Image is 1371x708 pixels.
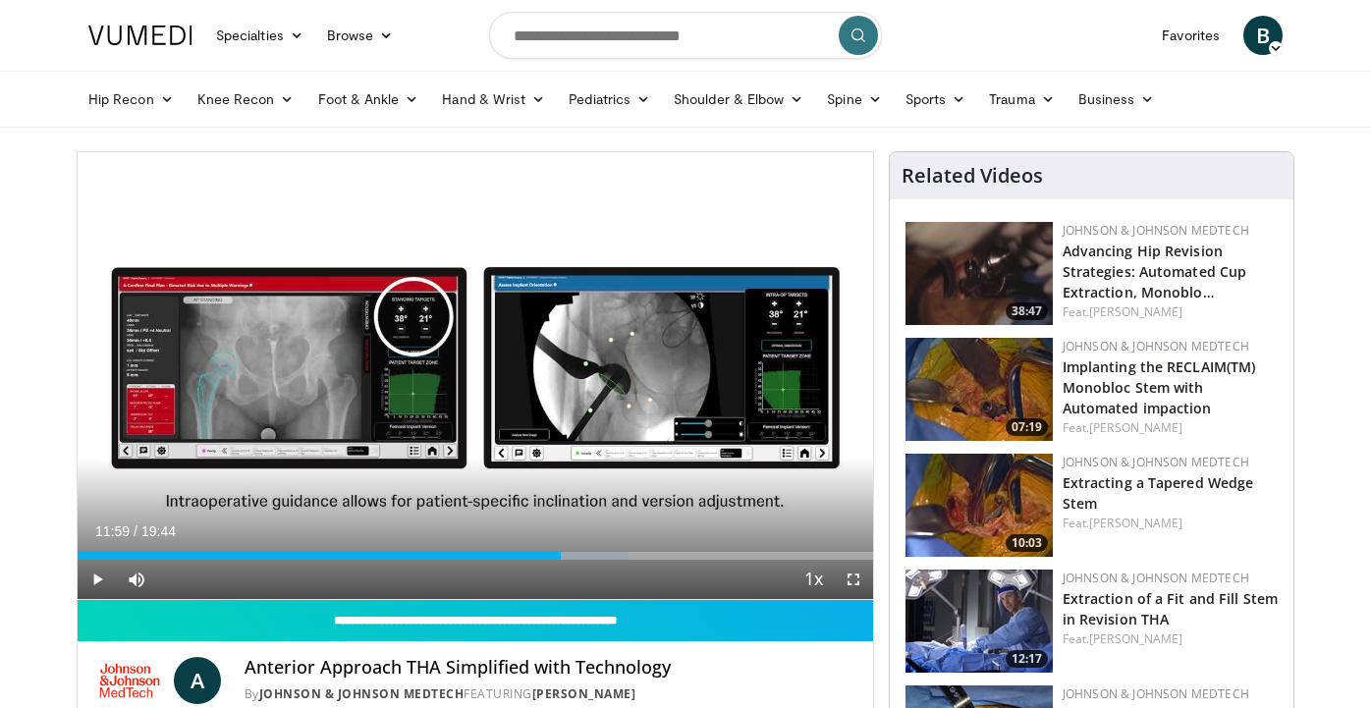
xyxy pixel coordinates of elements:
a: Johnson & Johnson MedTech [1063,338,1249,354]
div: Feat. [1063,303,1278,321]
input: Search topics, interventions [489,12,882,59]
span: 12:17 [1006,650,1048,668]
a: Browse [315,16,406,55]
span: 11:59 [95,523,130,539]
div: Progress Bar [78,552,873,560]
a: [PERSON_NAME] [1089,303,1182,320]
img: VuMedi Logo [88,26,192,45]
a: 07:19 [905,338,1053,441]
a: Implanting the RECLAIM(TM) Monobloc Stem with Automated impaction [1063,357,1256,417]
a: Spine [815,80,893,119]
img: 0b84e8e2-d493-4aee-915d-8b4f424ca292.150x105_q85_crop-smart_upscale.jpg [905,454,1053,557]
a: Extracting a Tapered Wedge Stem [1063,473,1254,513]
a: Extraction of a Fit and Fill Stem in Revision THA [1063,589,1278,628]
a: Johnson & Johnson MedTech [1063,454,1249,470]
a: [PERSON_NAME] [1089,419,1182,436]
button: Mute [117,560,156,599]
span: 38:47 [1006,302,1048,320]
span: 19:44 [141,523,176,539]
img: Johnson & Johnson MedTech [93,657,166,704]
img: 82aed312-2a25-4631-ae62-904ce62d2708.150x105_q85_crop-smart_upscale.jpg [905,570,1053,673]
img: ffc33e66-92ed-4f11-95c4-0a160745ec3c.150x105_q85_crop-smart_upscale.jpg [905,338,1053,441]
div: By FEATURING [245,685,857,703]
a: Favorites [1150,16,1232,55]
a: Johnson & Johnson MedTech [1063,570,1249,586]
a: [PERSON_NAME] [532,685,636,702]
h4: Related Videos [902,164,1043,188]
a: Sports [894,80,978,119]
a: Shoulder & Elbow [662,80,815,119]
a: Johnson & Johnson MedTech [1063,685,1249,702]
span: 10:03 [1006,534,1048,552]
a: Hand & Wrist [430,80,557,119]
a: [PERSON_NAME] [1089,630,1182,647]
button: Fullscreen [834,560,873,599]
a: Pediatrics [557,80,662,119]
button: Play [78,560,117,599]
a: A [174,657,221,704]
a: Johnson & Johnson MedTech [259,685,465,702]
button: Playback Rate [795,560,834,599]
a: Business [1067,80,1167,119]
video-js: Video Player [78,152,873,600]
a: Specialties [204,16,315,55]
span: / [134,523,137,539]
img: 9f1a5b5d-2ba5-4c40-8e0c-30b4b8951080.150x105_q85_crop-smart_upscale.jpg [905,222,1053,325]
h4: Anterior Approach THA Simplified with Technology [245,657,857,679]
a: 12:17 [905,570,1053,673]
a: Hip Recon [77,80,186,119]
a: B [1243,16,1283,55]
div: Feat. [1063,630,1278,648]
a: 38:47 [905,222,1053,325]
span: 07:19 [1006,418,1048,436]
a: Knee Recon [186,80,306,119]
div: Feat. [1063,515,1278,532]
a: 10:03 [905,454,1053,557]
div: Feat. [1063,419,1278,437]
a: [PERSON_NAME] [1089,515,1182,531]
a: Advancing Hip Revision Strategies: Automated Cup Extraction, Monoblo… [1063,242,1247,301]
a: Trauma [977,80,1067,119]
a: Foot & Ankle [306,80,431,119]
a: Johnson & Johnson MedTech [1063,222,1249,239]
